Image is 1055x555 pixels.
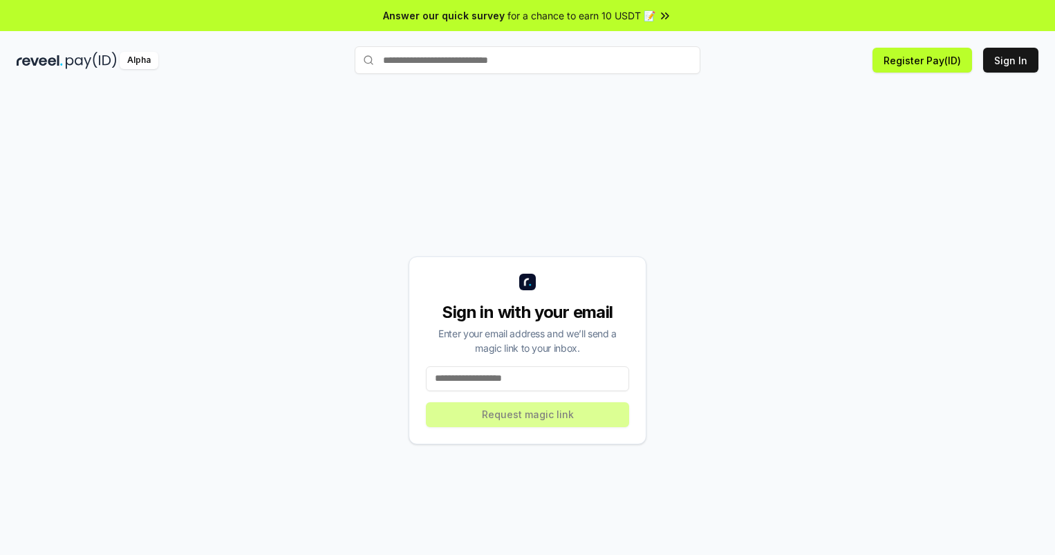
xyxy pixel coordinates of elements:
div: Enter your email address and we’ll send a magic link to your inbox. [426,326,629,355]
div: Sign in with your email [426,301,629,323]
span: Answer our quick survey [383,8,505,23]
button: Sign In [983,48,1038,73]
button: Register Pay(ID) [872,48,972,73]
img: reveel_dark [17,52,63,69]
div: Alpha [120,52,158,69]
img: logo_small [519,274,536,290]
img: pay_id [66,52,117,69]
span: for a chance to earn 10 USDT 📝 [507,8,655,23]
